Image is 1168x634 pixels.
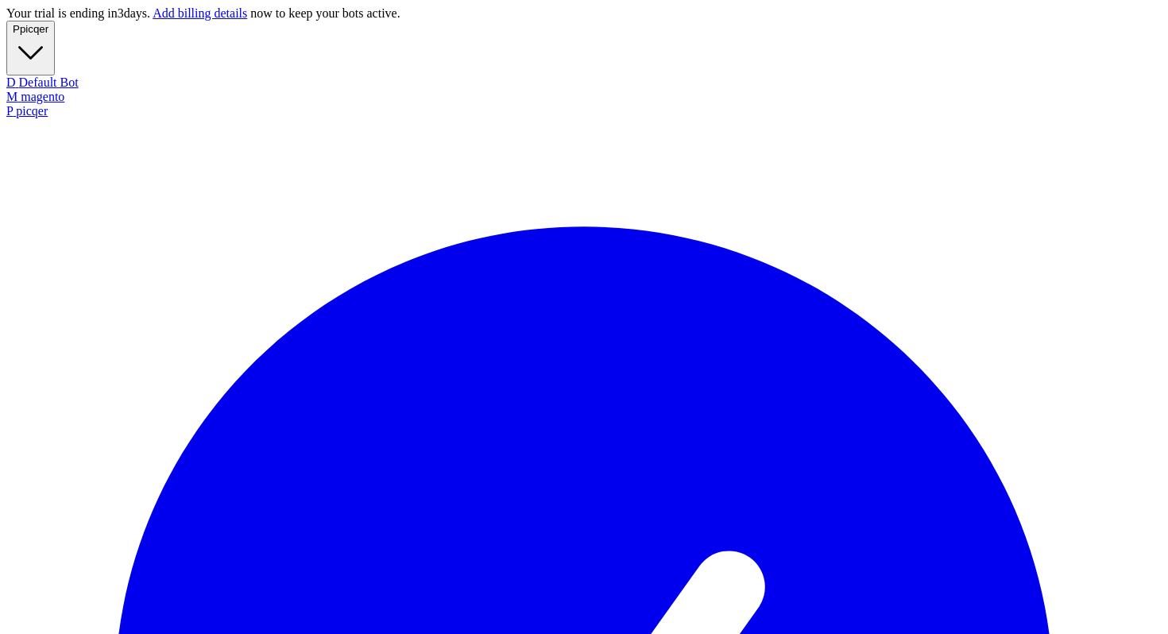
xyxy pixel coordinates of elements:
div: magento [6,90,1162,104]
span: picqer [20,23,48,35]
span: M [6,90,17,103]
button: Ppicqer [6,21,55,75]
span: P [6,104,13,118]
div: picqer [6,104,1162,118]
span: P [13,23,20,35]
span: D [6,75,16,89]
div: Default Bot [6,75,1162,90]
